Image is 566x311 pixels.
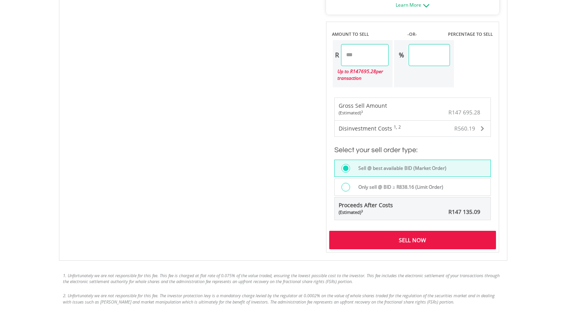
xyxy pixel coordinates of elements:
[354,183,443,191] label: Only sell @ BID ≥ R838.16 (Limit Order)
[423,4,430,7] img: ec-arrow-down.png
[394,44,409,66] div: %
[333,44,341,66] div: R
[448,109,480,116] span: R147 695.28
[339,201,393,215] span: Proceeds After Costs
[396,2,430,8] a: Learn More
[354,164,446,173] label: Sell @ best available BID (Market Order)
[361,209,363,213] sup: 3
[334,145,491,156] h3: Select your sell order type:
[448,208,480,215] span: R147 135.09
[339,102,387,116] div: Gross Sell Amount
[353,68,376,75] span: 147695.28
[361,109,363,114] sup: 3
[339,209,393,215] div: (Estimated)
[339,125,392,132] span: Disinvestment Costs
[332,31,369,37] label: AMOUNT TO SELL
[448,31,493,37] label: PERCENTAGE TO SELL
[339,110,387,116] div: (Estimated)
[454,125,475,132] span: R560.19
[63,293,503,305] li: 2. Unfortunately we are not responsible for this fee. The investor protection levy is a mandatory...
[333,66,389,83] div: Up to R per transaction
[407,31,417,37] label: -OR-
[329,231,496,249] div: Sell Now
[394,124,401,130] sup: 1, 2
[63,272,503,285] li: 1. Unfortunately we are not responsible for this fee. This fee is charged at flat rate of 0.075% ...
